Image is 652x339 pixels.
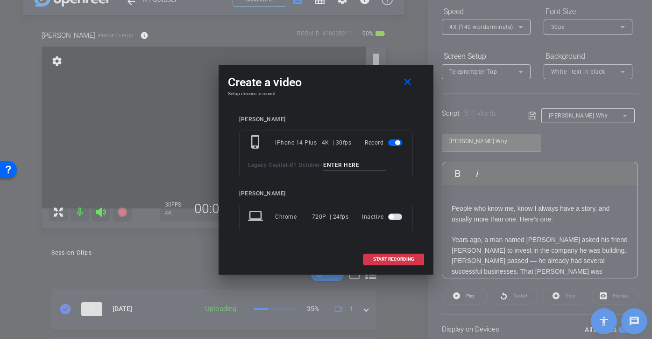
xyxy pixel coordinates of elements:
h4: Setup devices to record [228,91,424,97]
mat-icon: phone_iphone [248,134,265,151]
div: Chrome [275,208,312,225]
span: R1 October [290,162,320,168]
button: START RECORDING [363,254,424,265]
div: Record [365,134,404,151]
span: - [320,162,322,168]
div: [PERSON_NAME] [239,116,413,123]
div: Inactive [362,208,404,225]
div: iPhone 14 Plus [275,134,322,151]
div: Create a video [228,74,424,91]
span: - [287,162,290,168]
div: 720P | 24fps [312,208,349,225]
div: [PERSON_NAME] [239,190,413,197]
div: 4K | 30fps [322,134,352,151]
input: ENTER HERE [323,159,386,171]
span: START RECORDING [373,257,414,262]
mat-icon: close [402,76,413,88]
mat-icon: laptop [248,208,265,225]
span: Legacy Capital [248,162,287,168]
